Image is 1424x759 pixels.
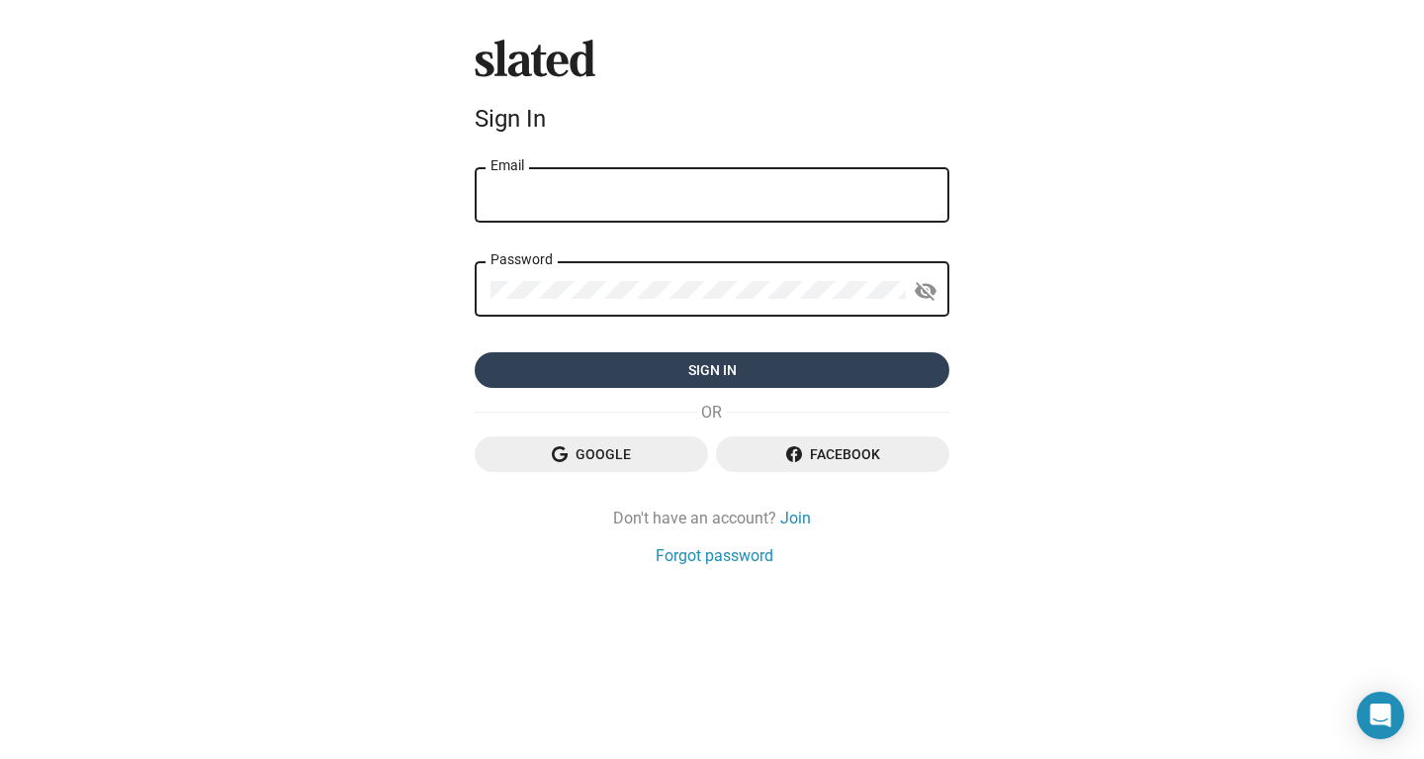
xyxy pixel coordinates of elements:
a: Join [780,508,811,528]
span: Google [490,436,692,472]
a: Forgot password [656,545,773,566]
button: Sign in [475,352,949,388]
span: Facebook [732,436,934,472]
div: Sign In [475,105,949,133]
div: Open Intercom Messenger [1357,692,1404,739]
sl-branding: Sign In [475,40,949,141]
div: Don't have an account? [475,508,949,528]
mat-icon: visibility_off [914,276,937,307]
span: Sign in [490,352,934,388]
button: Google [475,436,708,472]
button: Facebook [716,436,949,472]
button: Show password [906,271,945,311]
